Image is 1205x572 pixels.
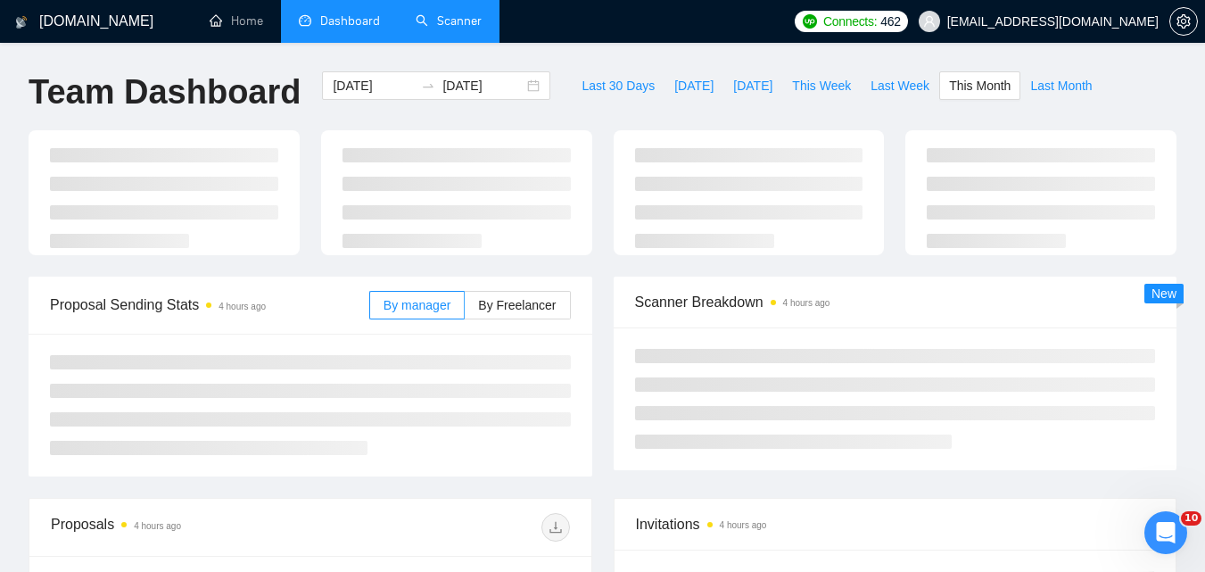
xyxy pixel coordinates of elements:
input: Start date [333,76,414,95]
span: swap-right [421,79,435,93]
button: [DATE] [723,71,782,100]
button: Last Week [861,71,939,100]
time: 4 hours ago [219,302,266,311]
img: logo [15,8,28,37]
span: setting [1170,14,1197,29]
div: Proposals [51,513,310,542]
img: upwork-logo.png [803,14,817,29]
span: Last Month [1030,76,1092,95]
span: This Month [949,76,1011,95]
time: 4 hours ago [134,521,181,531]
span: dashboard [299,14,311,27]
button: This Week [782,71,861,100]
h1: Team Dashboard [29,71,301,113]
span: By Freelancer [478,298,556,312]
span: [DATE] [733,76,772,95]
button: This Month [939,71,1020,100]
span: Dashboard [320,13,380,29]
span: Last Week [871,76,929,95]
span: to [421,79,435,93]
a: homeHome [210,13,263,29]
span: user [923,15,936,28]
span: Invitations [636,513,1155,535]
button: setting [1169,7,1198,36]
span: 10 [1181,511,1201,526]
span: Proposal Sending Stats [50,294,369,316]
iframe: Intercom live chat [1144,511,1187,554]
a: setting [1169,14,1198,29]
time: 4 hours ago [783,298,830,308]
input: End date [442,76,524,95]
span: This Week [792,76,851,95]
button: Last Month [1020,71,1102,100]
span: Last 30 Days [582,76,655,95]
span: By manager [384,298,450,312]
span: [DATE] [674,76,714,95]
button: [DATE] [664,71,723,100]
button: Last 30 Days [572,71,664,100]
span: Scanner Breakdown [635,291,1156,313]
span: 462 [880,12,900,31]
time: 4 hours ago [720,520,767,530]
span: New [1151,286,1176,301]
a: searchScanner [416,13,482,29]
span: Connects: [823,12,877,31]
